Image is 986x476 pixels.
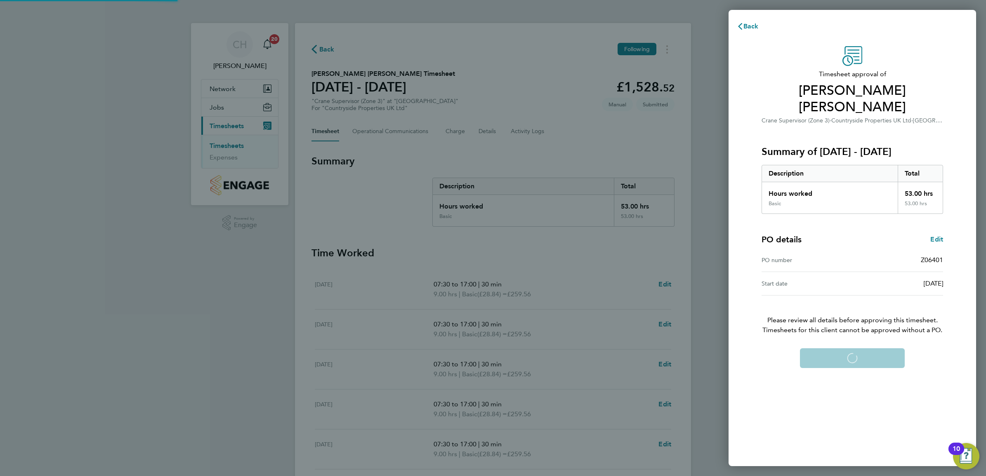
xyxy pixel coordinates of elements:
span: · [830,117,831,124]
div: Description [762,165,898,182]
div: Start date [762,279,852,288]
div: Summary of 22 - 28 Sep 2025 [762,165,943,214]
span: · [911,117,913,124]
div: 53.00 hrs [898,182,943,200]
div: [DATE] [852,279,943,288]
div: 10 [953,449,960,460]
a: Edit [930,234,943,244]
span: Countryside Properties UK Ltd [831,117,911,124]
h3: Summary of [DATE] - [DATE] [762,145,943,158]
span: Crane Supervisor (Zone 3) [762,117,830,124]
span: [PERSON_NAME] [PERSON_NAME] [762,82,943,115]
button: Back [729,18,767,35]
span: Edit [930,235,943,243]
h4: PO details [762,234,802,245]
span: Z06401 [921,256,943,264]
button: Open Resource Center, 10 new notifications [953,443,979,469]
div: Total [898,165,943,182]
span: Back [743,22,759,30]
span: Timesheet approval of [762,69,943,79]
p: Please review all details before approving this timesheet. [752,295,953,335]
span: Timesheets for this client cannot be approved without a PO. [752,325,953,335]
span: [GEOGRAPHIC_DATA] [913,116,972,124]
div: Basic [769,200,781,207]
div: Hours worked [762,182,898,200]
div: PO number [762,255,852,265]
div: 53.00 hrs [898,200,943,213]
